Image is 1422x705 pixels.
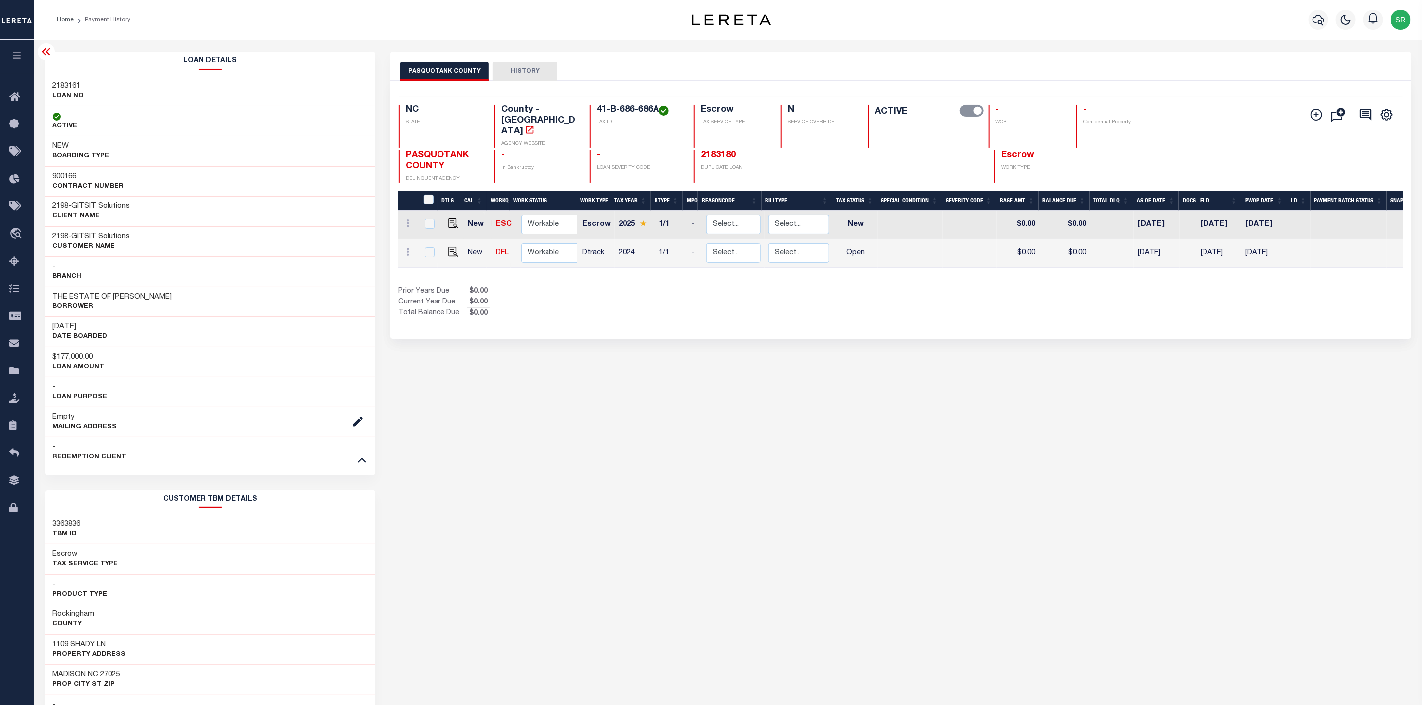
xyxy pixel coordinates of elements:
td: [DATE] [1134,211,1180,239]
span: PASQUOTANK COUNTY [406,151,469,171]
h3: 3363836 [53,519,81,529]
th: BillType: activate to sort column ascending [762,191,832,211]
p: Mailing Address [53,422,117,432]
td: 2025 [615,211,655,239]
p: DUPLICATE LOAN [701,164,862,172]
td: 2024 [615,239,655,268]
td: $0.00 [997,211,1039,239]
p: County [53,619,95,629]
p: Contract Number [53,182,124,192]
span: $0.00 [467,297,490,308]
span: GITSIT Solutions [72,233,130,240]
th: PWOP Date: activate to sort column ascending [1241,191,1287,211]
th: Work Status [510,191,577,211]
th: Tax Status: activate to sort column ascending [832,191,877,211]
p: REDEMPTION CLIENT [53,452,127,462]
i: travel_explore [9,228,25,241]
p: LOAN AMOUNT [53,362,105,372]
p: DATE BOARDED [53,332,108,342]
h3: 1109 SHADY LN [53,640,126,650]
h4: County - [GEOGRAPHIC_DATA] [501,105,578,137]
p: AGENCY WEBSITE [501,140,578,148]
td: 1/1 [655,211,687,239]
th: CAL: activate to sort column ascending [460,191,487,211]
th: ELD: activate to sort column ascending [1196,191,1241,211]
p: Borrower [53,302,172,312]
td: $0.00 [1039,239,1090,268]
h3: NEW [53,141,109,151]
h3: MADISON NC 27025 [53,670,120,680]
td: - [687,239,702,268]
img: Star.svg [640,220,647,227]
p: STATE [406,119,482,126]
th: Balance Due: activate to sort column ascending [1039,191,1090,211]
td: Current Year Due [398,297,467,308]
h3: Empty [53,412,117,422]
p: LOAN SEVERITY CODE [597,164,682,172]
td: [DATE] [1134,239,1180,268]
h3: - [53,232,130,242]
p: TAX ID [597,119,682,126]
h3: - [53,201,130,211]
th: Total DLQ: activate to sort column ascending [1090,191,1133,211]
img: svg+xml;base64,PHN2ZyB4bWxucz0iaHR0cDovL3d3dy53My5vcmcvMjAwMC9zdmciIHBvaW50ZXItZXZlbnRzPSJub25lIi... [1391,10,1411,30]
th: Special Condition: activate to sort column ascending [877,191,942,211]
h3: 900166 [53,172,124,182]
span: 2198 [53,233,69,240]
th: DTLS [438,191,460,211]
td: New [464,239,492,268]
td: Open [833,239,878,268]
button: HISTORY [493,62,557,81]
span: - [996,105,999,114]
h3: Rockingham [53,609,95,619]
th: SNAP: activate to sort column ascending [1387,191,1417,211]
th: Severity Code: activate to sort column ascending [942,191,996,211]
img: logo-dark.svg [692,14,771,25]
p: CUSTOMER Name [53,242,130,252]
td: Total Balance Due [398,308,467,319]
a: ESC [496,221,512,228]
h4: 41-B-686-686A [597,105,682,116]
th: Work Type [576,191,610,211]
p: SERVICE OVERRIDE [788,119,856,126]
td: Dtrack [578,239,615,268]
p: CLIENT Name [53,211,130,221]
th: LD: activate to sort column ascending [1287,191,1311,211]
span: $0.00 [467,286,490,297]
td: - [687,211,702,239]
td: $0.00 [1039,211,1090,239]
th: RType: activate to sort column ascending [651,191,683,211]
h3: 2183161 [53,81,84,91]
a: Home [57,17,74,23]
a: 2183180 [701,151,736,160]
td: [DATE] [1241,211,1287,239]
h3: - [53,580,108,590]
td: [DATE] [1197,211,1242,239]
p: LOAN PURPOSE [53,392,108,402]
h2: CUSTOMER TBM DETAILS [45,490,376,508]
span: - [1083,105,1087,114]
h4: N [788,105,856,116]
th: Tax Year: activate to sort column ascending [610,191,651,211]
h3: - [53,262,82,272]
td: [DATE] [1197,239,1242,268]
th: As of Date: activate to sort column ascending [1133,191,1179,211]
button: PASQUOTANK COUNTY [400,62,489,81]
td: $0.00 [997,239,1039,268]
span: Escrow [1001,151,1034,160]
h3: [DATE] [53,322,108,332]
h4: NC [406,105,482,116]
h2: Loan Details [45,52,376,70]
p: Prop City St Zip [53,680,120,690]
p: Product Type [53,590,108,600]
p: In Bankruptcy [501,164,578,172]
p: Confidential Property [1083,119,1160,126]
span: - [597,151,600,160]
p: Property Address [53,650,126,660]
th: Docs [1179,191,1196,211]
p: BOARDING TYPE [53,151,109,161]
p: LOAN NO [53,91,84,101]
td: Prior Years Due [398,286,467,297]
td: Escrow [578,211,615,239]
th: ReasonCode: activate to sort column ascending [698,191,762,211]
